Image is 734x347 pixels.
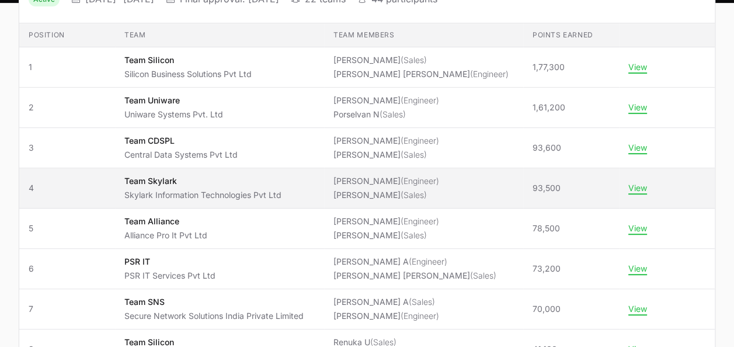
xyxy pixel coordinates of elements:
span: (Sales) [370,337,396,347]
span: (Sales) [401,190,427,200]
p: Team SNS [124,296,304,308]
li: [PERSON_NAME] [333,230,439,241]
li: [PERSON_NAME] [333,95,439,106]
p: Team Alliance [124,216,207,227]
li: [PERSON_NAME] [333,135,439,147]
span: 3 [29,142,106,154]
span: 7 [29,303,106,315]
p: Team Uniware [124,95,223,106]
span: 73,200 [533,263,561,275]
button: View [628,143,647,153]
p: Skylark Information Technologies Pvt Ltd [124,189,281,201]
span: 2 [29,102,106,113]
th: Team [115,23,324,47]
span: (Engineer) [401,216,439,226]
li: Porselvan N [333,109,439,120]
li: [PERSON_NAME] A [333,296,439,308]
span: 93,600 [533,142,561,154]
p: Uniware Systems Pvt. Ltd [124,109,223,120]
span: 1 [29,61,106,73]
p: PSR IT Services Pvt Ltd [124,270,215,282]
p: Silicon Business Solutions Pvt Ltd [124,68,252,80]
button: View [628,304,647,314]
li: [PERSON_NAME] [333,149,439,161]
li: [PERSON_NAME] [333,216,439,227]
span: 93,500 [533,182,561,194]
li: [PERSON_NAME] [333,189,439,201]
button: View [628,62,647,72]
li: [PERSON_NAME] [PERSON_NAME] [333,270,496,282]
span: (Engineer) [401,95,439,105]
span: 78,500 [533,223,560,234]
span: (Sales) [470,270,496,280]
span: (Engineer) [401,311,439,321]
li: [PERSON_NAME] A [333,256,496,268]
button: View [628,102,647,113]
span: (Engineer) [409,256,447,266]
span: (Engineer) [401,176,439,186]
span: (Engineer) [470,69,509,79]
li: [PERSON_NAME] [333,54,509,66]
th: Position [19,23,115,47]
span: 4 [29,182,106,194]
li: [PERSON_NAME] [PERSON_NAME] [333,68,509,80]
p: Team Skylark [124,175,281,187]
span: (Sales) [380,109,406,119]
th: Team members [324,23,523,47]
span: 1,77,300 [533,61,565,73]
button: View [628,263,647,274]
li: [PERSON_NAME] [333,175,439,187]
span: 1,61,200 [533,102,565,113]
span: (Sales) [401,55,427,65]
p: Team Silicon [124,54,252,66]
button: View [628,223,647,234]
p: Secure Network Solutions India Private Limited [124,310,304,322]
button: View [628,183,647,193]
span: (Sales) [409,297,435,307]
p: PSR IT [124,256,215,268]
th: Points earned [523,23,619,47]
li: [PERSON_NAME] [333,310,439,322]
p: Alliance Pro It Pvt Ltd [124,230,207,241]
span: (Sales) [401,150,427,159]
span: 70,000 [533,303,561,315]
p: Team CDSPL [124,135,238,147]
span: 5 [29,223,106,234]
span: 6 [29,263,106,275]
span: (Sales) [401,230,427,240]
p: Central Data Systems Pvt Ltd [124,149,238,161]
span: (Engineer) [401,136,439,145]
